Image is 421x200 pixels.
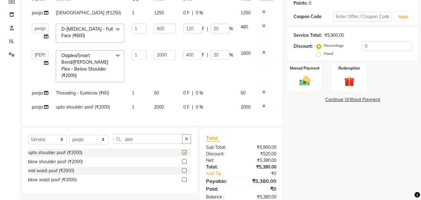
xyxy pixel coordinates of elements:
input: Search or Scan [113,134,182,144]
img: _cash.svg [296,75,313,87]
div: ₹5,380.00 [241,177,281,185]
span: | [192,90,193,96]
input: Enter Offer / Coupon Code [333,12,392,22]
span: 1 [132,90,134,96]
div: upto shoulder poof (₹2000) [28,149,82,156]
span: 1600 [241,51,251,56]
div: ₹5,900.00 [241,144,281,151]
a: Add Tip [201,170,248,177]
span: Total [206,135,220,141]
span: upto shoulder poof (₹2000) [56,104,110,110]
span: 480 [241,24,248,30]
div: Total: [201,164,241,170]
span: 0 F [183,104,189,110]
span: 50 [241,90,246,96]
span: 2000 [241,104,251,110]
span: Olaplex/Smart Bond/[PERSON_NAME] Plex - Below Shoulder (₹2000) [61,53,108,78]
div: blow shoulder poof (₹2000) [28,159,83,165]
div: Payable: [201,177,241,185]
span: 0 % [196,104,203,110]
span: D-[MEDICAL_DATA] - Full Face (₹600) [61,26,113,38]
div: Service Total: [294,32,322,39]
span: | [207,52,208,58]
div: blow waist poof (₹3000) [28,177,77,183]
span: 0 F [183,10,189,16]
span: | [192,104,193,110]
div: ₹5,380.00 [241,157,281,164]
span: % [229,26,233,32]
span: Threading - Eyebrow (₹60) [56,90,109,96]
label: Fixed [324,51,333,56]
span: 0 % [196,10,203,16]
div: mid wasit poof (₹2500) [28,168,74,174]
span: 0 % [196,90,203,96]
a: x [85,33,88,38]
div: ₹0 [241,185,281,193]
div: ₹5,380.00 [241,164,281,170]
div: Discount: [201,151,241,157]
label: Manual Payment [290,66,320,71]
span: 1250 [241,10,251,16]
span: pooja [32,90,43,96]
span: 2000 [154,104,164,110]
div: ₹5,900.00 [324,32,344,39]
span: 1 [132,10,134,16]
a: x [77,73,79,78]
span: 1 [132,104,134,110]
span: 1250 [154,10,164,16]
img: _gift.svg [341,75,358,88]
div: Paid: [201,185,241,193]
span: % [229,52,233,58]
label: Percentage [324,43,344,48]
div: ₹0 [248,170,281,177]
span: | [207,26,208,32]
a: Continue Without Payment [289,96,417,103]
span: pooja [32,104,43,110]
span: F [202,26,204,32]
span: pooja [32,10,43,16]
span: F [202,52,204,58]
label: Redemption [338,66,360,71]
span: 50 [154,90,159,96]
div: Net: [201,157,241,164]
span: | [192,10,193,16]
div: ₹520.00 [241,151,281,157]
span: [DEMOGRAPHIC_DATA] (₹1250) [56,10,121,16]
div: Coupon Code [294,13,333,20]
button: Apply [395,12,412,22]
div: Sub Total: [201,144,241,151]
span: 0 F [183,90,189,96]
div: Discount: [294,43,313,50]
